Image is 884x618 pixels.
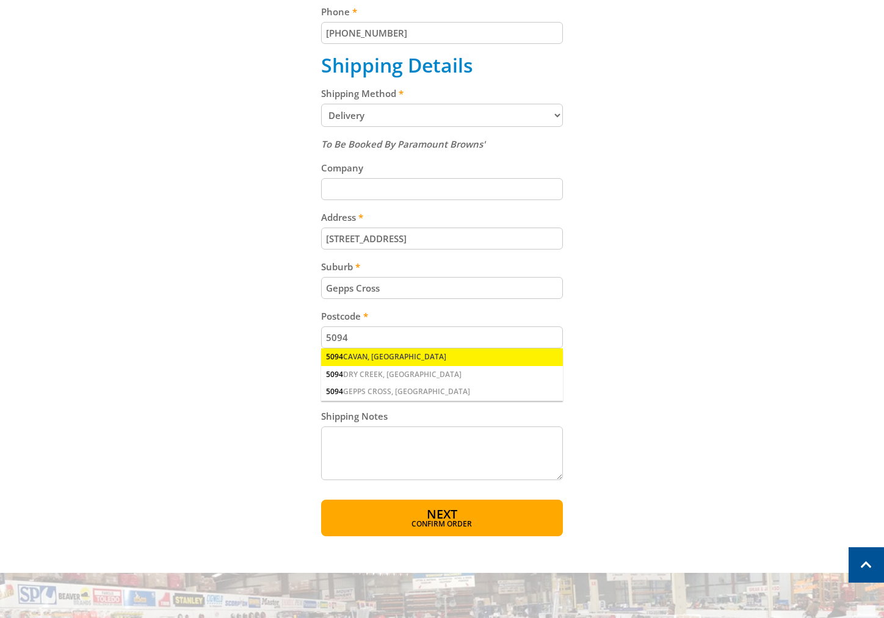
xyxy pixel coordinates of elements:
[321,366,563,383] div: DRY CREEK, [GEOGRAPHIC_DATA]
[321,4,563,19] label: Phone
[326,386,343,397] span: 5094
[321,383,563,400] div: GEPPS CROSS, [GEOGRAPHIC_DATA]
[321,309,563,323] label: Postcode
[321,86,563,101] label: Shipping Method
[347,520,537,528] span: Confirm order
[321,104,563,127] select: Please select a shipping method.
[321,277,563,299] input: Please enter your suburb.
[321,348,563,365] div: CAVAN, [GEOGRAPHIC_DATA]
[321,54,563,77] h2: Shipping Details
[321,228,563,250] input: Please enter your address.
[326,369,343,379] span: 5094
[321,326,563,348] input: Please enter your postcode.
[321,138,485,150] em: To Be Booked By Paramount Browns'
[321,22,563,44] input: Please enter your telephone number.
[321,160,563,175] label: Company
[321,259,563,274] label: Suburb
[321,409,563,423] label: Shipping Notes
[326,351,343,362] span: 5094
[427,506,457,522] span: Next
[321,500,563,536] button: Next Confirm order
[321,210,563,225] label: Address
